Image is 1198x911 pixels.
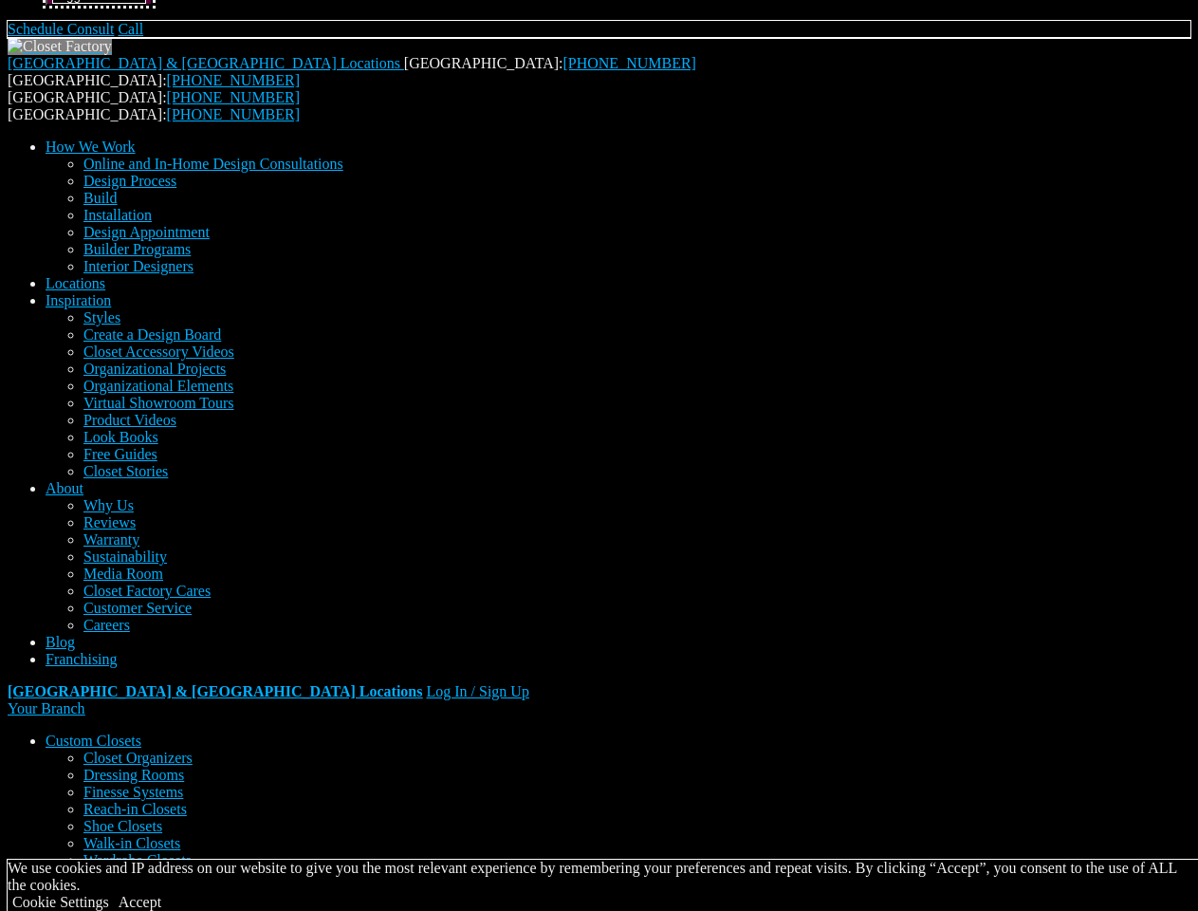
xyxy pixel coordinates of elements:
a: [PHONE_NUMBER] [562,55,695,71]
span: [GEOGRAPHIC_DATA]: [GEOGRAPHIC_DATA]: [8,89,300,122]
a: Builder Programs [83,241,191,257]
a: Design Process [83,173,176,189]
a: [GEOGRAPHIC_DATA] & [GEOGRAPHIC_DATA] Locations [8,683,422,699]
span: [GEOGRAPHIC_DATA]: [GEOGRAPHIC_DATA]: [8,55,696,88]
a: Finesse Systems [83,784,183,800]
a: Closet Stories [83,463,168,479]
a: Wardrobe Closets [83,852,192,868]
a: How We Work [46,139,136,155]
a: Dressing Rooms [83,767,184,783]
a: [PHONE_NUMBER] [167,89,300,105]
a: Online and In-Home Design Consultations [83,156,343,172]
a: Blog [46,634,75,650]
a: Walk-in Closets [83,835,180,851]
a: Franchising [46,651,118,667]
a: Accept [119,894,161,910]
a: Product Videos [83,412,176,428]
a: Create a Design Board [83,326,221,343]
a: Closet Factory Cares [83,583,211,599]
a: Organizational Projects [83,361,226,377]
a: Why Us [83,497,134,513]
a: Reviews [83,514,136,530]
a: Closet Accessory Videos [83,344,234,360]
a: Interior Designers [83,258,194,274]
a: Reach-in Closets [83,801,187,817]
a: About [46,480,83,496]
a: Schedule Consult [8,21,114,37]
a: Styles [83,309,120,325]
a: Build [83,190,118,206]
a: Sustainability [83,548,167,565]
a: Look Books [83,429,158,445]
a: Cookie Settings [12,894,109,910]
a: Shoe Closets [83,818,162,834]
a: Installation [83,207,152,223]
a: Design Appointment [83,224,210,240]
span: [GEOGRAPHIC_DATA] & [GEOGRAPHIC_DATA] Locations [8,55,400,71]
a: Inspiration [46,292,111,308]
a: [PHONE_NUMBER] [167,72,300,88]
a: Free Guides [83,446,157,462]
a: Call [118,21,143,37]
a: Virtual Showroom Tours [83,395,234,411]
div: We use cookies and IP address on our website to give you the most relevant experience by remember... [8,860,1198,894]
a: [PHONE_NUMBER] [167,106,300,122]
a: Closet Organizers [83,750,193,766]
a: Organizational Elements [83,378,233,394]
a: Warranty [83,531,139,548]
a: [GEOGRAPHIC_DATA] & [GEOGRAPHIC_DATA] Locations [8,55,404,71]
a: Locations [46,275,105,291]
img: Closet Factory [8,38,112,55]
a: Customer Service [83,600,192,616]
a: Careers [83,617,130,633]
a: Custom Closets [46,733,141,749]
a: Log In / Sign Up [426,683,528,699]
a: Media Room [83,566,163,582]
a: Your Branch [8,700,84,716]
